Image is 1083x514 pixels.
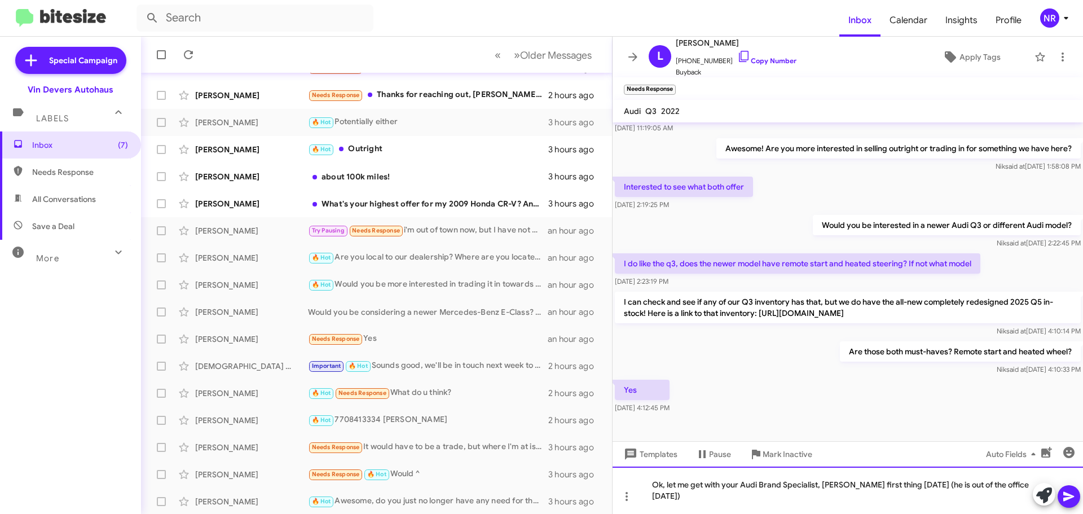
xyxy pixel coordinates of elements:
[195,469,308,480] div: [PERSON_NAME]
[881,4,936,37] a: Calendar
[986,444,1040,464] span: Auto Fields
[32,221,74,232] span: Save a Deal
[548,279,603,291] div: an hour ago
[548,388,603,399] div: 2 hours ago
[645,106,657,116] span: Q3
[308,468,548,481] div: Would ^
[488,43,598,67] nav: Page navigation example
[959,47,1001,67] span: Apply Tags
[622,444,677,464] span: Templates
[312,281,331,288] span: 🔥 Hot
[32,166,128,178] span: Needs Response
[997,365,1081,374] span: Nik [DATE] 4:10:33 PM
[676,50,796,67] span: [PHONE_NUMBER]
[195,442,308,453] div: [PERSON_NAME]
[338,389,386,397] span: Needs Response
[996,162,1081,170] span: Nik [DATE] 1:58:08 PM
[312,416,331,424] span: 🔥 Hot
[1040,8,1059,28] div: NR
[1006,327,1026,335] span: said at
[763,444,812,464] span: Mark Inactive
[977,444,1049,464] button: Auto Fields
[1005,162,1025,170] span: said at
[312,335,360,342] span: Needs Response
[195,144,308,155] div: [PERSON_NAME]
[312,254,331,261] span: 🔥 Hot
[997,327,1081,335] span: Nik [DATE] 4:10:14 PM
[308,116,548,129] div: Potentially either
[615,380,670,400] p: Yes
[195,252,308,263] div: [PERSON_NAME]
[312,471,360,478] span: Needs Response
[312,389,331,397] span: 🔥 Hot
[312,443,360,451] span: Needs Response
[308,198,548,209] div: What's your highest offer for my 2009 Honda CR-V? And What cars are available in your inventory t...
[624,85,676,95] small: Needs Response
[615,277,668,285] span: [DATE] 2:23:19 PM
[548,225,603,236] div: an hour ago
[548,442,603,453] div: 3 hours ago
[312,362,341,370] span: Important
[367,471,386,478] span: 🔥 Hot
[657,47,663,65] span: L
[32,139,128,151] span: Inbox
[613,467,1083,514] div: Ok, let me get with your Audi Brand Specialist, [PERSON_NAME] first thing [DATE] (he is out of th...
[507,43,598,67] button: Next
[308,171,548,182] div: about 100k miles!
[913,47,1029,67] button: Apply Tags
[308,332,548,345] div: Yes
[936,4,987,37] a: Insights
[195,388,308,399] div: [PERSON_NAME]
[548,333,603,345] div: an hour ago
[676,67,796,78] span: Buyback
[987,4,1031,37] a: Profile
[1031,8,1071,28] button: NR
[548,171,603,182] div: 3 hours ago
[118,139,128,151] span: (7)
[308,306,548,318] div: Would you be considering a newer Mercedes-Benz E-Class? Different model?
[308,414,548,427] div: 7708413334 [PERSON_NAME]
[548,144,603,155] div: 3 hours ago
[32,194,96,205] span: All Conversations
[709,444,731,464] span: Pause
[349,362,368,370] span: 🔥 Hot
[49,55,117,66] span: Special Campaign
[548,252,603,263] div: an hour ago
[28,84,113,95] div: Vin Devers Autohaus
[615,403,670,412] span: [DATE] 4:12:45 PM
[312,91,360,99] span: Needs Response
[312,227,345,234] span: Try Pausing
[308,359,548,372] div: Sounds good, we'll be in touch next week to confirm as well! Have a great weekend!
[839,4,881,37] a: Inbox
[615,253,980,274] p: I do like the q3, does the newer model have remote start and heated steering? If not what model
[308,224,548,237] div: i'm out of town now, but I have not driven that vehicle since the estimate so whatever it was at ...
[495,48,501,62] span: «
[548,415,603,426] div: 2 hours ago
[195,361,308,372] div: [DEMOGRAPHIC_DATA] Poplar
[352,227,400,234] span: Needs Response
[195,171,308,182] div: [PERSON_NAME]
[312,146,331,153] span: 🔥 Hot
[548,90,603,101] div: 2 hours ago
[488,43,508,67] button: Previous
[548,496,603,507] div: 3 hours ago
[514,48,520,62] span: »
[686,444,740,464] button: Pause
[308,278,548,291] div: Would you be more interested in trading it in towards something we have here? or outright selling...
[195,415,308,426] div: [PERSON_NAME]
[740,444,821,464] button: Mark Inactive
[548,469,603,480] div: 3 hours ago
[308,89,548,102] div: Thanks for reaching out, [PERSON_NAME]. I'm negotiating some real estate transactions so I'm not ...
[195,198,308,209] div: [PERSON_NAME]
[312,118,331,126] span: 🔥 Hot
[615,177,753,197] p: Interested to see what both offer
[676,36,796,50] span: [PERSON_NAME]
[195,496,308,507] div: [PERSON_NAME]
[308,495,548,508] div: Awesome, do you just no longer have any need for the vehicle? How many miles are on it?
[195,225,308,236] div: [PERSON_NAME]
[308,386,548,399] div: What do u think?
